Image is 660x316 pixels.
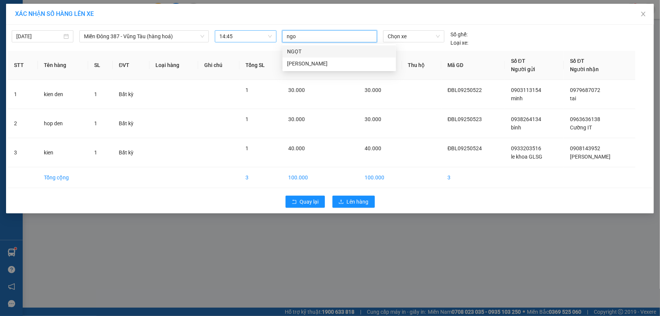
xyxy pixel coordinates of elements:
span: 0979687072 [570,87,600,93]
div: 0903128115 [6,25,59,35]
th: STT [8,51,38,80]
div: NGỌT [287,47,391,56]
span: phu my [76,44,113,58]
td: Bất kỳ [113,138,149,167]
th: Thu hộ [402,51,442,80]
span: Miền Đông 387 - Vũng Tàu (hàng hoá) [84,31,204,42]
span: upload [339,199,344,205]
input: 11/09/2025 [16,32,62,40]
span: XÁC NHẬN SỐ HÀNG LÊN XE [15,10,94,17]
td: 3 [441,167,505,188]
span: Người nhận [570,66,599,72]
td: hop den [38,109,88,138]
div: truong [65,25,118,34]
button: uploadLên hàng [332,196,375,208]
span: 0938264134 [511,116,541,122]
td: Bất kỳ [113,109,149,138]
span: 1 [245,116,248,122]
span: Cường IT [570,125,592,131]
span: 40.000 [365,145,382,151]
div: 167 QL13 [6,6,59,16]
td: 3 [8,138,38,167]
span: [PERSON_NAME] [570,154,610,160]
span: bình [511,125,521,131]
button: rollbackQuay lại [286,196,325,208]
span: ĐBL09250522 [447,87,482,93]
td: 100.000 [282,167,333,188]
th: Loại hàng [149,51,198,80]
span: 30.000 [288,87,305,93]
span: Loại xe: [450,39,468,47]
span: le khoa GLSG [511,154,542,160]
span: 0963636138 [570,116,600,122]
span: ĐBL09250524 [447,145,482,151]
div: 0911843050 [65,34,118,44]
span: 1 [94,149,97,156]
span: 1 [94,120,97,126]
span: Số ĐT [511,58,525,64]
span: Số ĐT [570,58,584,64]
span: Người gửi [511,66,535,72]
td: kien den [38,80,88,109]
span: Nhận: [65,7,83,15]
span: 1 [245,145,248,151]
div: NGỌC MĐ [283,58,396,70]
span: Số ghế: [450,30,467,39]
div: thiện [6,16,59,25]
span: tai [570,95,576,101]
span: 40.000 [288,145,305,151]
span: rollback [292,199,297,205]
th: Tổng SL [239,51,282,80]
div: NGỌT [283,45,396,58]
th: SL [88,51,113,80]
td: Bất kỳ [113,80,149,109]
span: DĐ: [65,48,76,56]
span: 0933203516 [511,145,541,151]
span: Chọn xe [388,31,440,42]
span: 0908143952 [570,145,600,151]
th: Tổng cước [282,51,333,80]
th: Ghi chú [198,51,239,80]
span: 30.000 [365,87,382,93]
span: 30.000 [365,116,382,122]
button: Close [633,4,654,25]
span: down [200,34,205,39]
td: 2 [8,109,38,138]
span: 1 [94,91,97,97]
td: kien [38,138,88,167]
td: 3 [239,167,282,188]
span: 14:45 [219,31,272,42]
td: 100.000 [359,167,402,188]
span: ĐBL09250523 [447,116,482,122]
span: Quay lại [300,198,319,206]
td: 1 [8,80,38,109]
td: Tổng cộng [38,167,88,188]
span: 30.000 [288,116,305,122]
span: close [640,11,646,17]
div: [PERSON_NAME] [287,59,391,68]
th: ĐVT [113,51,149,80]
span: Lên hàng [347,198,369,206]
th: Tên hàng [38,51,88,80]
span: 1 [245,87,248,93]
th: Mã GD [441,51,505,80]
span: 0903113154 [511,87,541,93]
div: HANG NGOAI [65,6,118,25]
span: Gửi: [6,7,18,15]
span: minh [511,95,523,101]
